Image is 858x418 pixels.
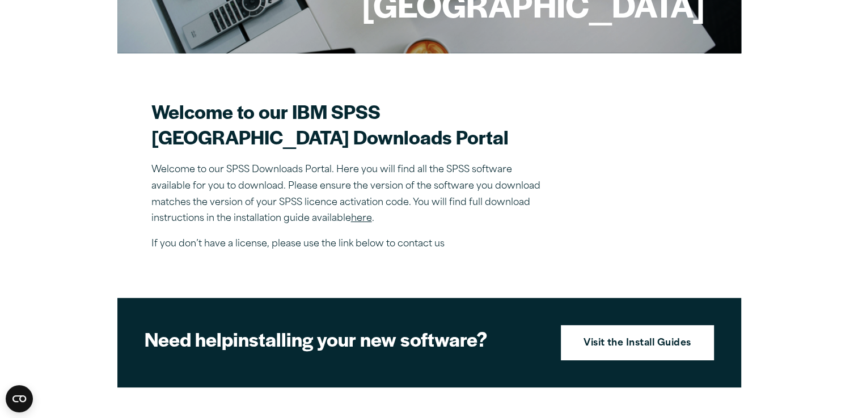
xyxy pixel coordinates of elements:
h2: Welcome to our IBM SPSS [GEOGRAPHIC_DATA] Downloads Portal [151,99,548,150]
h2: installing your new software? [145,326,542,352]
a: here [351,214,372,223]
a: Visit the Install Guides [561,325,714,360]
p: Welcome to our SPSS Downloads Portal. Here you will find all the SPSS software available for you ... [151,162,548,227]
strong: Need help [145,325,233,352]
strong: Visit the Install Guides [584,336,691,351]
button: Open CMP widget [6,385,33,412]
p: If you don’t have a license, please use the link below to contact us [151,236,548,253]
